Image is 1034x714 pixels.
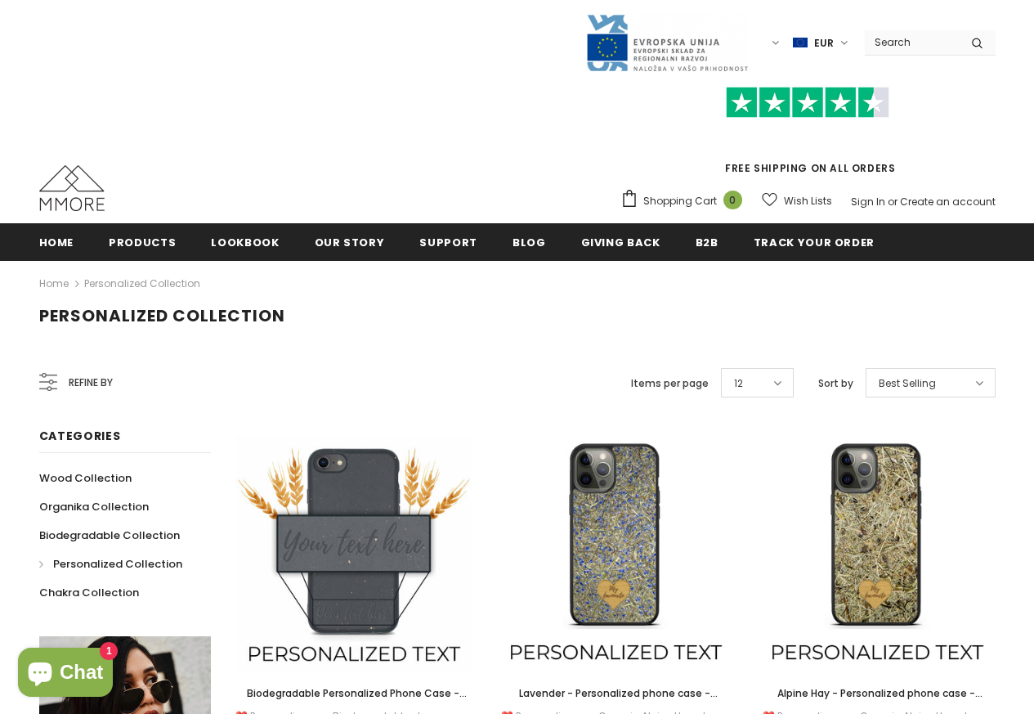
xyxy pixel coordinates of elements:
span: Personalized Collection [39,304,285,327]
a: Lookbook [211,223,279,260]
span: Personalized Collection [53,556,182,572]
span: Refine by [69,374,113,392]
label: Items per page [631,375,709,392]
a: B2B [696,223,718,260]
img: MMORE Cases [39,165,105,211]
img: Javni Razpis [585,13,749,73]
a: Home [39,223,74,260]
span: EUR [814,35,834,52]
a: Track your order [754,223,875,260]
span: Chakra Collection [39,585,139,600]
a: Organika Collection [39,492,149,521]
iframe: Customer reviews powered by Trustpilot [620,118,996,160]
span: Blog [513,235,546,250]
span: or [888,195,897,209]
input: Search Site [865,30,959,54]
a: Personalized Collection [84,276,200,290]
a: Biodegradable Personalized Phone Case - Black [235,685,472,703]
a: Wood Collection [39,464,132,492]
span: FREE SHIPPING ON ALL ORDERS [620,94,996,175]
a: Giving back [581,223,660,260]
a: Personalized Collection [39,550,182,578]
a: Biodegradable Collection [39,521,180,550]
inbox-online-store-chat: Shopify online store chat [13,648,118,701]
a: Blog [513,223,546,260]
a: Wish Lists [762,186,832,215]
span: Our Story [315,235,385,250]
span: Shopping Cart [643,193,717,209]
a: Home [39,274,69,294]
span: Track your order [754,235,875,250]
span: Giving back [581,235,660,250]
a: Chakra Collection [39,578,139,607]
span: Categories [39,428,121,444]
a: Alpine Hay - Personalized phone case - Personalized gift [759,685,996,703]
span: B2B [696,235,718,250]
span: Biodegradable Collection [39,528,180,543]
a: Lavender - Personalized phone case - Personalized gift [497,685,734,703]
span: Lookbook [211,235,279,250]
span: 0 [723,191,742,209]
span: Wood Collection [39,470,132,486]
span: Home [39,235,74,250]
a: Javni Razpis [585,35,749,49]
a: Our Story [315,223,385,260]
span: Wish Lists [784,193,832,209]
a: support [419,223,477,260]
span: 12 [734,375,743,392]
span: support [419,235,477,250]
span: Products [109,235,176,250]
a: Products [109,223,176,260]
a: Create an account [900,195,996,209]
label: Sort by [818,375,853,392]
img: Trust Pilot Stars [726,87,889,119]
a: Shopping Cart 0 [620,189,750,213]
a: Sign In [851,195,885,209]
span: Organika Collection [39,499,149,514]
span: Best Selling [879,375,936,392]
